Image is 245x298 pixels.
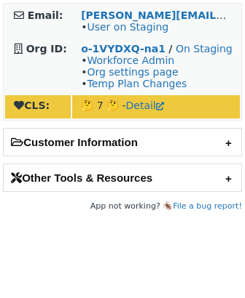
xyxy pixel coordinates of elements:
[4,129,241,156] h2: Customer Information
[81,21,168,33] span: •
[81,43,166,55] a: o-1VYDXQ-na1
[4,164,241,191] h2: Other Tools & Resources
[87,55,174,66] a: Workforce Admin
[28,9,63,21] strong: Email:
[26,43,67,55] strong: Org ID:
[72,95,240,118] td: 🤔 7 🤔 -
[87,21,168,33] a: User on Staging
[87,66,178,78] a: Org settings page
[176,43,233,55] a: On Staging
[173,201,242,211] a: File a bug report!
[14,100,50,111] strong: CLS:
[3,199,242,214] footer: App not working? 🪳
[87,78,187,89] a: Temp Plan Changes
[168,43,172,55] strong: /
[81,55,187,89] span: • • •
[126,100,164,111] a: Detail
